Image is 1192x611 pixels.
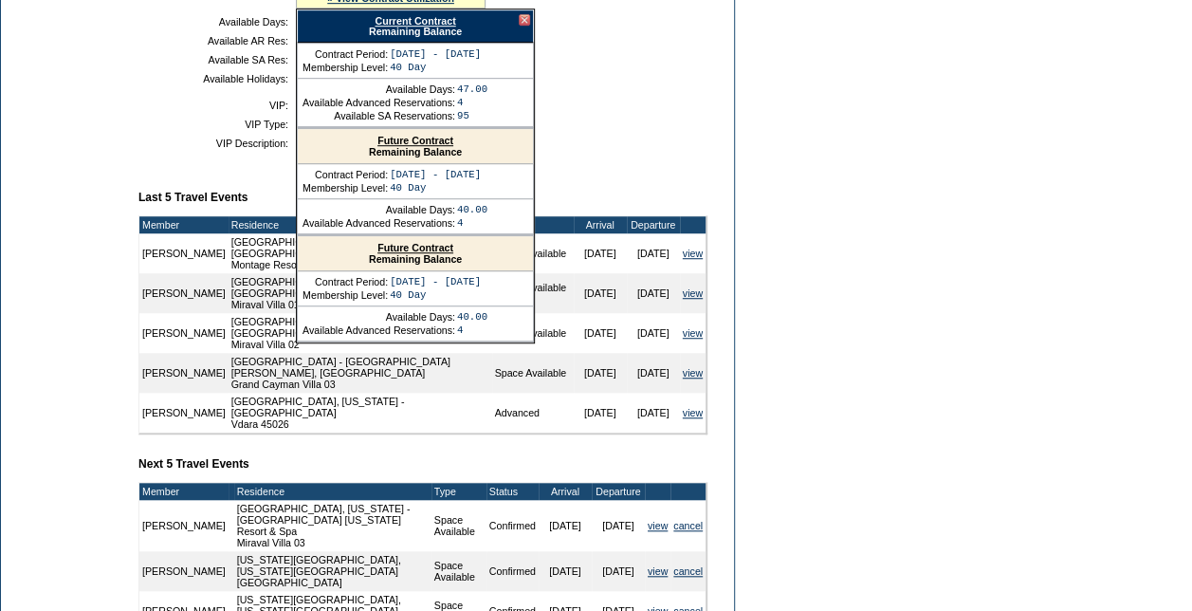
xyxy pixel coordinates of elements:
[229,393,492,433] td: [GEOGRAPHIC_DATA], [US_STATE] - [GEOGRAPHIC_DATA] Vdara 45026
[431,551,486,591] td: Space Available
[539,500,592,551] td: [DATE]
[390,169,481,180] td: [DATE] - [DATE]
[139,551,229,591] td: [PERSON_NAME]
[592,483,645,500] td: Departure
[492,393,574,433] td: Advanced
[683,287,703,299] a: view
[303,110,455,121] td: Available SA Reservations:
[486,483,539,500] td: Status
[673,520,703,531] a: cancel
[377,135,453,146] a: Future Contract
[486,551,539,591] td: Confirmed
[648,565,668,577] a: view
[297,9,534,43] div: Remaining Balance
[431,500,486,551] td: Space Available
[303,311,455,323] td: Available Days:
[139,483,229,500] td: Member
[592,551,645,591] td: [DATE]
[673,565,703,577] a: cancel
[683,248,703,259] a: view
[229,216,492,233] td: Residence
[298,236,533,271] div: Remaining Balance
[683,327,703,339] a: view
[229,313,492,353] td: [GEOGRAPHIC_DATA], [US_STATE] - [GEOGRAPHIC_DATA] [US_STATE] Resort & Spa Miraval Villa 02
[234,483,431,500] td: Residence
[303,182,388,194] td: Membership Level:
[146,100,288,111] td: VIP:
[390,276,481,287] td: [DATE] - [DATE]
[303,217,455,229] td: Available Advanced Reservations:
[574,313,627,353] td: [DATE]
[298,129,533,164] div: Remaining Balance
[303,97,455,108] td: Available Advanced Reservations:
[303,48,388,60] td: Contract Period:
[390,182,481,194] td: 40 Day
[683,407,703,418] a: view
[139,500,229,551] td: [PERSON_NAME]
[627,233,680,273] td: [DATE]
[138,457,249,471] b: Next 5 Travel Events
[539,551,592,591] td: [DATE]
[303,204,455,215] td: Available Days:
[457,83,487,95] td: 47.00
[457,110,487,121] td: 95
[390,48,481,60] td: [DATE] - [DATE]
[139,353,229,393] td: [PERSON_NAME]
[574,273,627,313] td: [DATE]
[627,353,680,393] td: [DATE]
[627,313,680,353] td: [DATE]
[138,191,248,204] b: Last 5 Travel Events
[377,242,453,253] a: Future Contract
[648,520,668,531] a: view
[627,216,680,233] td: Departure
[486,500,539,551] td: Confirmed
[457,324,487,336] td: 4
[627,273,680,313] td: [DATE]
[234,551,431,591] td: [US_STATE][GEOGRAPHIC_DATA], [US_STATE][GEOGRAPHIC_DATA] [GEOGRAPHIC_DATA]
[229,233,492,273] td: [GEOGRAPHIC_DATA], [US_STATE] - [GEOGRAPHIC_DATA] Montage Resort 312
[303,324,455,336] td: Available Advanced Reservations:
[592,500,645,551] td: [DATE]
[431,483,486,500] td: Type
[457,97,487,108] td: 4
[457,217,487,229] td: 4
[146,35,288,46] td: Available AR Res:
[229,353,492,393] td: [GEOGRAPHIC_DATA] - [GEOGRAPHIC_DATA][PERSON_NAME], [GEOGRAPHIC_DATA] Grand Cayman Villa 03
[139,233,229,273] td: [PERSON_NAME]
[303,62,388,73] td: Membership Level:
[139,313,229,353] td: [PERSON_NAME]
[390,289,481,301] td: 40 Day
[627,393,680,433] td: [DATE]
[146,138,288,149] td: VIP Description:
[229,273,492,313] td: [GEOGRAPHIC_DATA], [US_STATE] - [GEOGRAPHIC_DATA] [US_STATE] Resort & Spa Miraval Villa 01
[139,273,229,313] td: [PERSON_NAME]
[683,367,703,379] a: view
[139,393,229,433] td: [PERSON_NAME]
[303,289,388,301] td: Membership Level:
[390,62,481,73] td: 40 Day
[146,73,288,84] td: Available Holidays:
[303,83,455,95] td: Available Days:
[574,393,627,433] td: [DATE]
[146,119,288,130] td: VIP Type:
[303,169,388,180] td: Contract Period:
[574,216,627,233] td: Arrival
[303,276,388,287] td: Contract Period:
[234,500,431,551] td: [GEOGRAPHIC_DATA], [US_STATE] - [GEOGRAPHIC_DATA] [US_STATE] Resort & Spa Miraval Villa 03
[457,311,487,323] td: 40.00
[146,16,288,28] td: Available Days:
[574,353,627,393] td: [DATE]
[457,204,487,215] td: 40.00
[146,54,288,65] td: Available SA Res:
[375,15,455,27] a: Current Contract
[539,483,592,500] td: Arrival
[574,233,627,273] td: [DATE]
[139,216,229,233] td: Member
